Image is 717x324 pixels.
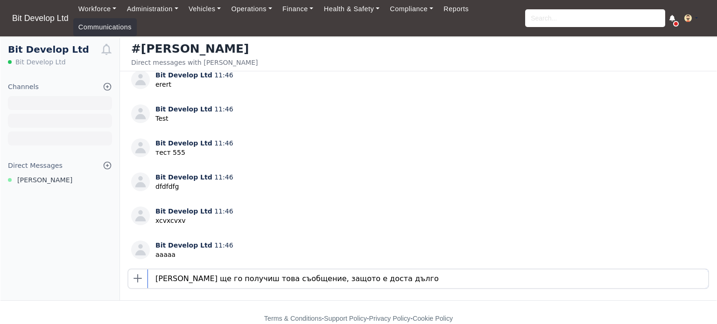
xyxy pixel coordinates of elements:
span: Bit Develop Ltd [155,139,212,147]
span: Bit Develop Ltd [155,105,212,113]
p: Test [155,114,233,124]
span: Bit Develop Ltd [155,71,212,79]
h3: #[PERSON_NAME] [131,42,258,56]
a: Bit Develop Ltd [7,9,73,28]
span: Bit Develop Ltd [155,241,212,249]
a: Terms & Conditions [264,315,322,322]
span: 11:46 [214,139,233,147]
div: Direct messages with [PERSON_NAME] [131,58,258,67]
div: Channels [8,82,39,92]
a: Privacy Policy [369,315,411,322]
a: Cookie Policy [413,315,453,322]
span: 11:46 [214,105,233,113]
span: 11:46 [214,71,233,79]
span: 11:46 [214,207,233,215]
span: 11:46 [214,241,233,249]
span: [PERSON_NAME] [17,175,72,186]
iframe: Chat Widget [549,216,717,324]
input: Message #Nick Baldjiev [148,269,708,288]
p: aaaaa [155,250,233,260]
span: Bit Develop Ltd [155,207,212,215]
div: - - - [92,313,625,324]
a: [PERSON_NAME] [0,175,119,186]
div: Direct Messages [8,160,63,171]
a: Support Policy [324,315,367,322]
p: тест 555 [155,148,233,158]
p: erert [155,80,233,90]
span: 11:46 [214,173,233,181]
p: dfdfdfg [155,182,233,192]
input: Search... [525,9,665,27]
h1: Bit Develop Ltd [8,44,101,55]
span: Bit Develop Ltd [155,173,212,181]
span: Bit Develop Ltd [15,57,66,67]
p: xcvxcvxv [155,216,233,226]
a: Communications [73,18,137,36]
